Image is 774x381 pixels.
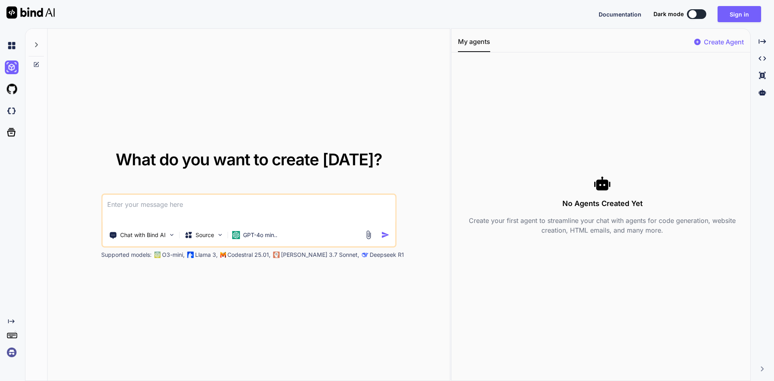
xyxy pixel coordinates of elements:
[458,216,747,235] p: Create your first agent to streamline your chat with agents for code generation, website creation...
[227,251,270,259] p: Codestral 25.01,
[154,252,160,258] img: GPT-4
[196,231,214,239] p: Source
[718,6,761,22] button: Sign in
[362,252,368,258] img: claude
[599,11,641,18] span: Documentation
[101,251,152,259] p: Supported models:
[5,346,19,359] img: signin
[6,6,55,19] img: Bind AI
[120,231,166,239] p: Chat with Bind AI
[162,251,185,259] p: O3-mini,
[195,251,218,259] p: Llama 3,
[599,10,641,19] button: Documentation
[187,252,193,258] img: Llama2
[364,230,373,239] img: attachment
[381,231,389,239] img: icon
[232,231,240,239] img: GPT-4o mini
[281,251,359,259] p: [PERSON_NAME] 3.7 Sonnet,
[273,252,279,258] img: claude
[5,39,19,52] img: chat
[370,251,404,259] p: Deepseek R1
[458,37,490,52] button: My agents
[5,82,19,96] img: githubLight
[216,231,223,238] img: Pick Models
[5,60,19,74] img: ai-studio
[168,231,175,238] img: Pick Tools
[5,104,19,118] img: darkCloudIdeIcon
[458,198,747,209] h3: No Agents Created Yet
[220,252,226,258] img: Mistral-AI
[116,150,382,169] span: What do you want to create [DATE]?
[653,10,684,18] span: Dark mode
[704,37,744,47] p: Create Agent
[243,231,277,239] p: GPT-4o min..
